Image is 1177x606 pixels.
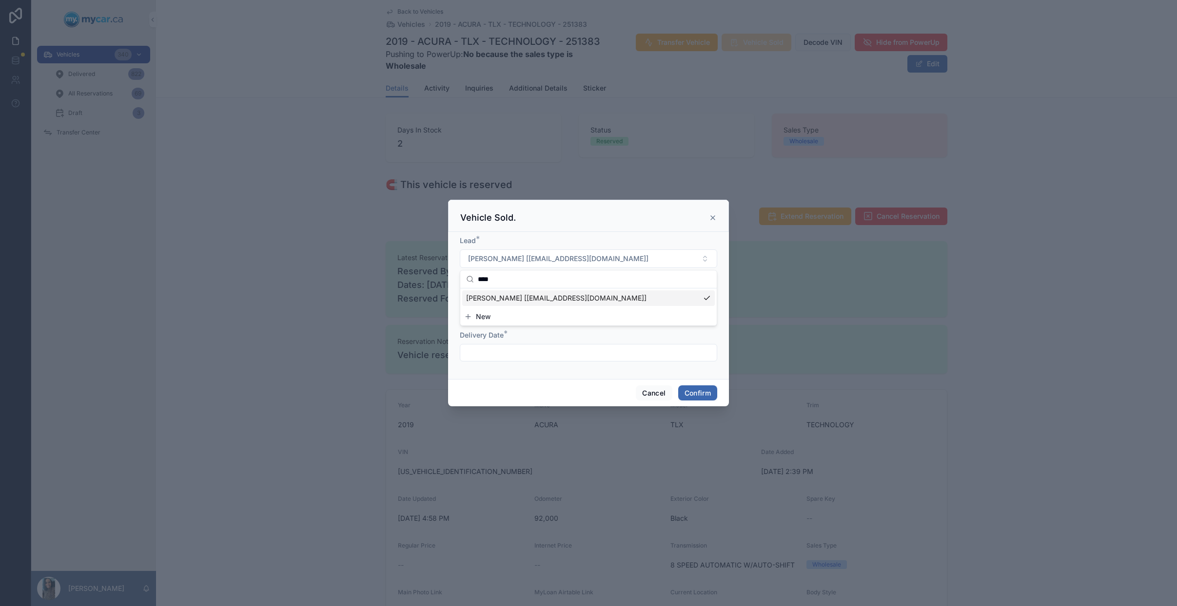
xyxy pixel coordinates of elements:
button: New [464,312,713,322]
span: Delivery Date [460,331,504,339]
button: Cancel [636,385,672,401]
span: New [476,312,490,322]
button: Confirm [678,385,717,401]
h3: Vehicle Sold. [460,212,516,224]
span: Lead [460,236,476,245]
button: Select Button [460,249,717,268]
span: [PERSON_NAME] [[EMAIL_ADDRESS][DOMAIN_NAME]] [468,254,648,264]
span: [PERSON_NAME] [[EMAIL_ADDRESS][DOMAIN_NAME]] [466,293,647,303]
div: Suggestions [460,288,717,308]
